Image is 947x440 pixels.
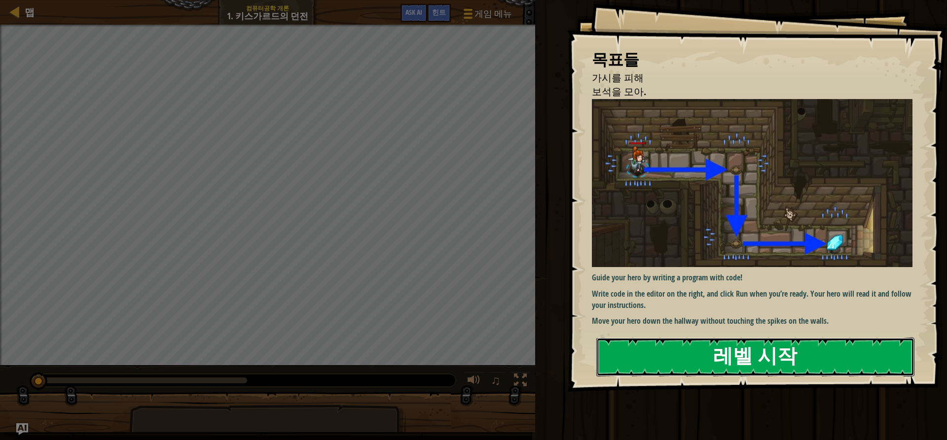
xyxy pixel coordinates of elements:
span: 게임 메뉴 [474,7,512,20]
span: ♫ [491,373,501,388]
button: 게임 메뉴 [456,4,518,27]
li: 가시를 피해 [580,71,910,85]
span: 보석을 모아. [592,85,646,98]
img: Dungeons of kithgard [592,99,920,267]
p: Write code in the editor on the right, and click Run when you’re ready. Your hero will read it an... [592,288,920,311]
button: 전체화면 전환 [510,372,530,392]
p: Guide your hero by writing a program with code! [592,272,920,283]
button: 레벨 시작 [596,338,914,376]
a: 맵 [20,5,35,19]
li: 보석을 모아. [580,85,910,99]
div: 목표들 [592,48,912,71]
button: Ask AI [16,423,28,435]
button: 소리 조절 [464,372,484,392]
span: 맵 [25,5,35,19]
span: 힌트 [432,7,446,17]
button: Ask AI [401,4,427,22]
span: 가시를 피해 [592,71,644,84]
span: Ask AI [405,7,422,17]
p: Move your hero down the hallway without touching the spikes on the walls. [592,315,920,327]
button: ♫ [489,372,506,392]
